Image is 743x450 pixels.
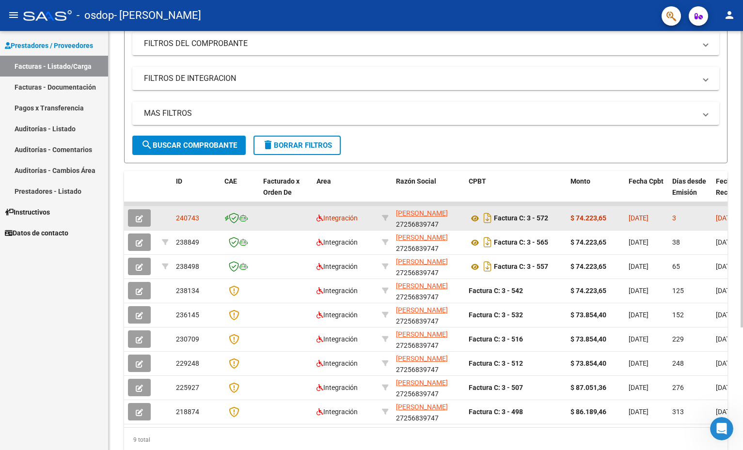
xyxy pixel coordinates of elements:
strong: Factura C: 3 - 572 [494,215,548,222]
span: - [PERSON_NAME] [114,5,201,26]
span: [DATE] [629,287,648,295]
span: [DATE] [716,214,736,222]
strong: $ 73.854,40 [570,359,606,367]
span: Integración [316,408,358,416]
strong: $ 74.223,65 [570,214,606,222]
span: Prestadores / Proveedores [5,40,93,51]
span: [PERSON_NAME] [396,379,448,387]
button: Buscar Comprobante [132,136,246,155]
strong: $ 74.223,65 [570,287,606,295]
span: [DATE] [716,335,736,343]
span: [DATE] [629,238,648,246]
span: [DATE] [716,287,736,295]
span: [PERSON_NAME] [396,258,448,265]
iframe: Intercom live chat [710,417,733,440]
span: [DATE] [629,263,648,270]
span: Datos de contacto [5,228,68,238]
span: - osdop [77,5,114,26]
span: 218874 [176,408,199,416]
datatable-header-cell: Area [313,171,378,214]
span: 125 [672,287,684,295]
span: Fecha Cpbt [629,177,664,185]
span: Area [316,177,331,185]
span: Monto [570,177,590,185]
span: [DATE] [629,408,648,416]
datatable-header-cell: Fecha Cpbt [625,171,668,214]
strong: Factura C: 3 - 565 [494,239,548,247]
span: Integración [316,287,358,295]
span: CPBT [469,177,486,185]
div: 27256839747 [396,256,461,277]
span: [DATE] [716,359,736,367]
span: 38 [672,238,680,246]
span: 229248 [176,359,199,367]
mat-expansion-panel-header: MAS FILTROS [132,102,719,125]
span: [PERSON_NAME] [396,282,448,290]
datatable-header-cell: ID [172,171,221,214]
span: Fecha Recibido [716,177,743,196]
span: CAE [224,177,237,185]
span: Integración [316,311,358,319]
span: [DATE] [629,311,648,319]
strong: $ 74.223,65 [570,238,606,246]
span: Facturado x Orden De [263,177,300,196]
i: Descargar documento [481,234,494,250]
span: Integración [316,214,358,222]
div: 27256839747 [396,305,461,325]
span: Integración [316,238,358,246]
button: Borrar Filtros [253,136,341,155]
span: [PERSON_NAME] [396,355,448,362]
span: 240743 [176,214,199,222]
div: 27256839747 [396,353,461,373]
span: Instructivos [5,207,50,217]
span: Integración [316,263,358,270]
span: Integración [316,335,358,343]
strong: Factura C: 3 - 532 [469,311,523,319]
span: 248 [672,359,684,367]
mat-icon: person [724,9,735,21]
span: [DATE] [629,384,648,391]
mat-expansion-panel-header: FILTROS DE INTEGRACION [132,67,719,90]
strong: $ 73.854,40 [570,335,606,343]
span: Integración [316,359,358,367]
mat-expansion-panel-header: FILTROS DEL COMPROBANTE [132,32,719,55]
mat-panel-title: FILTROS DE INTEGRACION [144,73,696,84]
span: Días desde Emisión [672,177,706,196]
span: 276 [672,384,684,391]
span: ID [176,177,182,185]
span: [PERSON_NAME] [396,403,448,411]
strong: $ 87.051,36 [570,384,606,391]
span: 238134 [176,287,199,295]
span: [DATE] [629,359,648,367]
span: 313 [672,408,684,416]
span: 230709 [176,335,199,343]
mat-panel-title: FILTROS DEL COMPROBANTE [144,38,696,49]
span: 229 [672,335,684,343]
mat-icon: delete [262,139,274,151]
span: 225927 [176,384,199,391]
datatable-header-cell: Facturado x Orden De [259,171,313,214]
strong: $ 74.223,65 [570,263,606,270]
strong: Factura C: 3 - 542 [469,287,523,295]
strong: Factura C: 3 - 507 [469,384,523,391]
span: [DATE] [716,408,736,416]
span: [DATE] [716,238,736,246]
strong: Factura C: 3 - 516 [469,335,523,343]
div: 27256839747 [396,280,461,301]
span: [DATE] [716,384,736,391]
strong: Factura C: 3 - 498 [469,408,523,416]
i: Descargar documento [481,210,494,226]
strong: $ 86.189,46 [570,408,606,416]
span: Integración [316,384,358,391]
span: [PERSON_NAME] [396,306,448,314]
mat-panel-title: MAS FILTROS [144,108,696,119]
div: 27256839747 [396,377,461,398]
span: 3 [672,214,676,222]
strong: $ 73.854,40 [570,311,606,319]
strong: Factura C: 3 - 557 [494,263,548,271]
datatable-header-cell: Días desde Emisión [668,171,712,214]
datatable-header-cell: Monto [567,171,625,214]
span: [DATE] [716,263,736,270]
span: 65 [672,263,680,270]
span: 152 [672,311,684,319]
